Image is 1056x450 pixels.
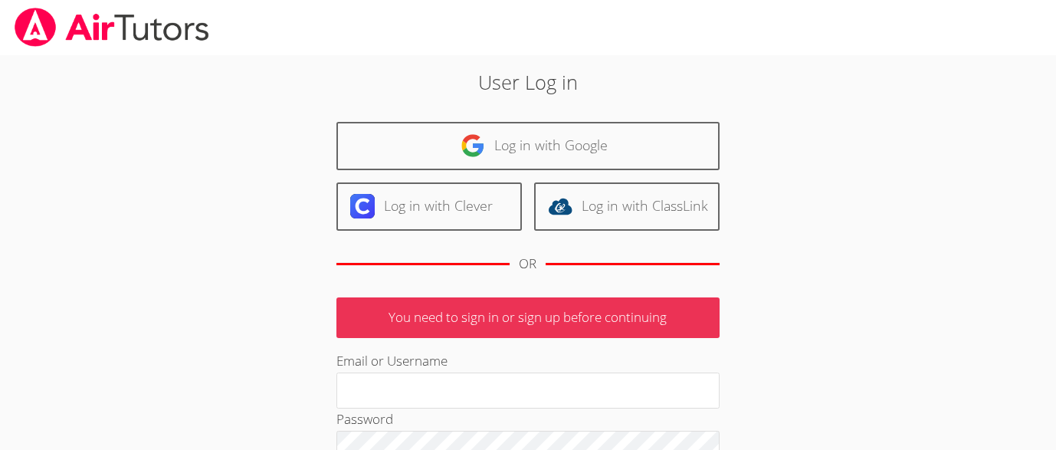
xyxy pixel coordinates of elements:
img: google-logo-50288ca7cdecda66e5e0955fdab243c47b7ad437acaf1139b6f446037453330a.svg [461,133,485,158]
img: airtutors_banner-c4298cdbf04f3fff15de1276eac7730deb9818008684d7c2e4769d2f7ddbe033.png [13,8,211,47]
h2: User Log in [243,67,813,97]
label: Email or Username [336,352,448,370]
a: Log in with Clever [336,182,522,231]
label: Password [336,410,393,428]
img: clever-logo-6eab21bc6e7a338710f1a6ff85c0baf02591cd810cc4098c63d3a4b26e2feb20.svg [350,194,375,218]
a: Log in with ClassLink [534,182,720,231]
img: classlink-logo-d6bb404cc1216ec64c9a2012d9dc4662098be43eaf13dc465df04b49fa7ab582.svg [548,194,572,218]
a: Log in with Google [336,122,720,170]
p: You need to sign in or sign up before continuing [336,297,720,338]
div: OR [519,253,536,275]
